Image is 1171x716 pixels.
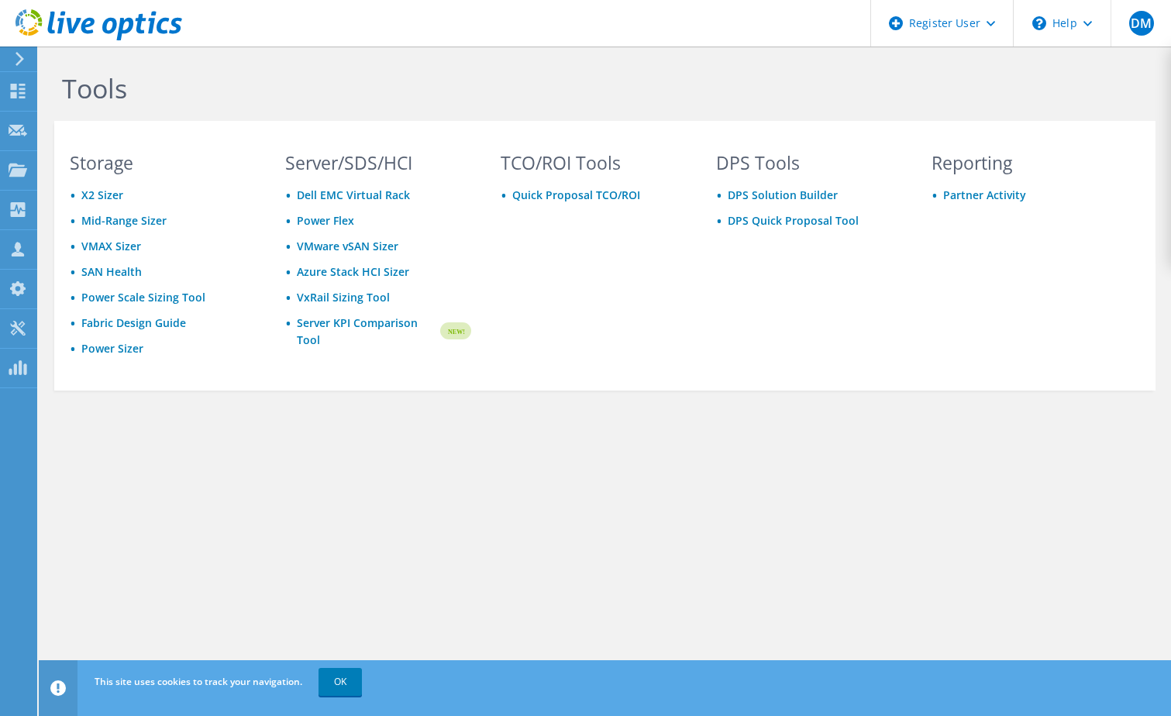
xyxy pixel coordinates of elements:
a: Power Sizer [81,341,143,356]
a: Dell EMC Virtual Rack [297,188,410,202]
h1: Tools [62,72,1108,105]
a: SAN Health [81,264,142,279]
a: DPS Solution Builder [728,188,838,202]
a: VMAX Sizer [81,239,141,253]
a: Fabric Design Guide [81,315,186,330]
a: Azure Stack HCI Sizer [297,264,409,279]
a: VxRail Sizing Tool [297,290,390,305]
h3: TCO/ROI Tools [501,154,687,171]
a: Partner Activity [943,188,1026,202]
a: Mid-Range Sizer [81,213,167,228]
h3: Reporting [932,154,1118,171]
h3: DPS Tools [716,154,902,171]
a: X2 Sizer [81,188,123,202]
a: OK [319,668,362,696]
img: new-badge.svg [438,313,471,349]
a: VMware vSAN Sizer [297,239,398,253]
a: Quick Proposal TCO/ROI [512,188,640,202]
span: This site uses cookies to track your navigation. [95,675,302,688]
a: Power Flex [297,213,354,228]
span: DM [1129,11,1154,36]
a: Power Scale Sizing Tool [81,290,205,305]
h3: Server/SDS/HCI [285,154,471,171]
a: Server KPI Comparison Tool [297,315,438,349]
h3: Storage [70,154,256,171]
svg: \n [1032,16,1046,30]
a: DPS Quick Proposal Tool [728,213,859,228]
